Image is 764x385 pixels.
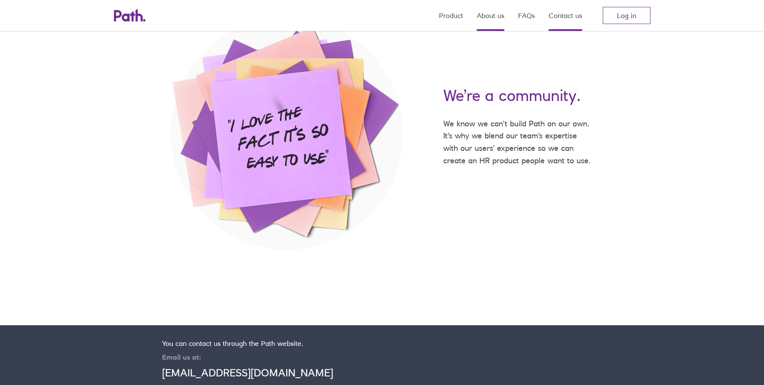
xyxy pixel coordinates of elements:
p: You can contact us through the Path website. [162,339,445,348]
h4: Email us at: [162,353,445,361]
h2: We’re a community. [443,86,594,105]
p: We know we can’t build Path on our own. It’s why we blend our team’s expertise with our users’ ex... [443,118,594,167]
a: [EMAIL_ADDRESS][DOMAIN_NAME] [162,367,333,379]
a: Log in [603,7,650,24]
img: path-marketing%2Fd3a8706c-a2b9-41dd-8a3d-4027de3eec2e_whos+on+hols+copy+6.png [171,11,403,250]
